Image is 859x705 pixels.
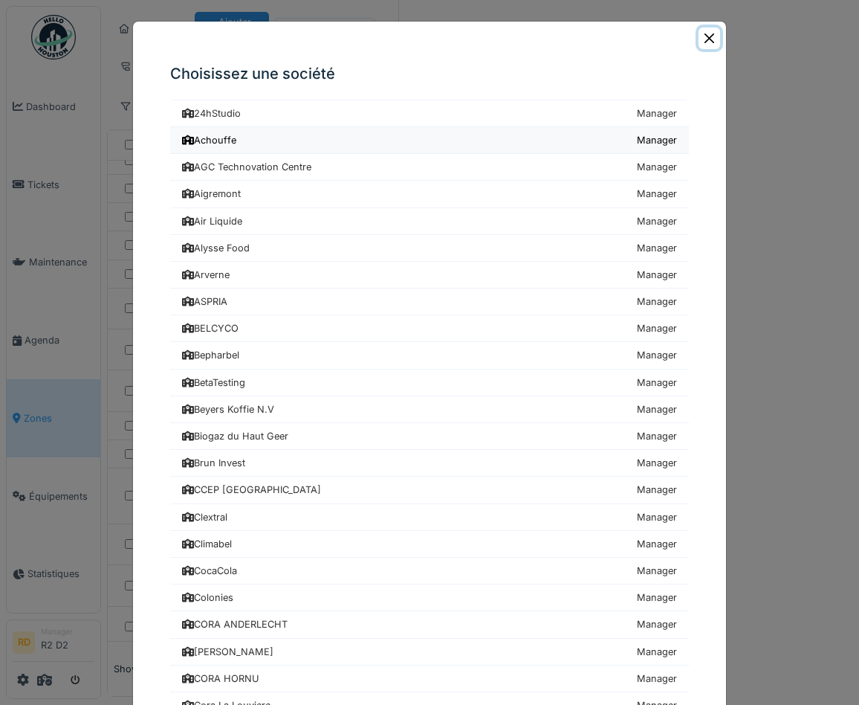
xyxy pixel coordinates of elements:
div: CocaCola [182,564,237,578]
div: Manager [637,241,677,255]
div: 24hStudio [182,106,241,120]
div: Climabel [182,537,232,551]
a: CORA ANDERLECHT Manager [170,611,689,638]
div: AGC Technovation Centre [182,160,311,174]
div: Manager [637,133,677,147]
a: BetaTesting Manager [170,370,689,396]
div: Manager [637,160,677,174]
div: Brun Invest [182,456,245,470]
div: Manager [637,376,677,390]
a: Brun Invest Manager [170,450,689,477]
h5: Choisissez une société [170,62,689,85]
a: Biogaz du Haut Geer Manager [170,423,689,450]
div: Manager [637,321,677,335]
div: Air Liquide [182,214,242,228]
div: Manager [637,590,677,605]
div: Manager [637,214,677,228]
div: Aigremont [182,187,241,201]
a: Climabel Manager [170,531,689,558]
a: Colonies Manager [170,585,689,611]
div: Manager [637,510,677,524]
div: Bepharbel [182,348,239,362]
a: Bepharbel Manager [170,342,689,369]
div: Manager [637,187,677,201]
a: 24hStudio Manager [170,100,689,127]
div: CORA ANDERLECHT [182,617,288,631]
div: Manager [637,429,677,443]
a: Beyers Koffie N.V Manager [170,396,689,423]
div: Manager [637,617,677,631]
div: CORA HORNU [182,672,259,686]
div: Manager [637,456,677,470]
div: Manager [637,645,677,659]
div: Manager [637,348,677,362]
div: BELCYCO [182,321,239,335]
div: Beyers Koffie N.V [182,402,274,416]
div: Manager [637,483,677,497]
a: BELCYCO Manager [170,315,689,342]
div: Manager [637,564,677,578]
div: Achouffe [182,133,236,147]
a: CocaCola Manager [170,558,689,585]
a: Achouffe Manager [170,127,689,154]
div: Manager [637,106,677,120]
a: Aigremont Manager [170,181,689,207]
div: Manager [637,268,677,282]
a: [PERSON_NAME] Manager [170,639,689,666]
a: Clextral Manager [170,504,689,531]
div: Manager [637,294,677,309]
div: Manager [637,537,677,551]
a: Arverne Manager [170,262,689,289]
div: CCEP [GEOGRAPHIC_DATA] [182,483,321,497]
a: ASPRIA Manager [170,289,689,315]
div: ASPRIA [182,294,227,309]
div: Alysse Food [182,241,250,255]
div: Manager [637,672,677,686]
a: CCEP [GEOGRAPHIC_DATA] Manager [170,477,689,503]
a: CORA HORNU Manager [170,666,689,692]
div: Biogaz du Haut Geer [182,429,288,443]
a: Alysse Food Manager [170,235,689,262]
div: [PERSON_NAME] [182,645,273,659]
div: Manager [637,402,677,416]
div: Colonies [182,590,233,605]
button: Close [698,28,720,49]
a: Air Liquide Manager [170,208,689,235]
div: Clextral [182,510,227,524]
div: BetaTesting [182,376,245,390]
a: AGC Technovation Centre Manager [170,154,689,181]
div: Arverne [182,268,230,282]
